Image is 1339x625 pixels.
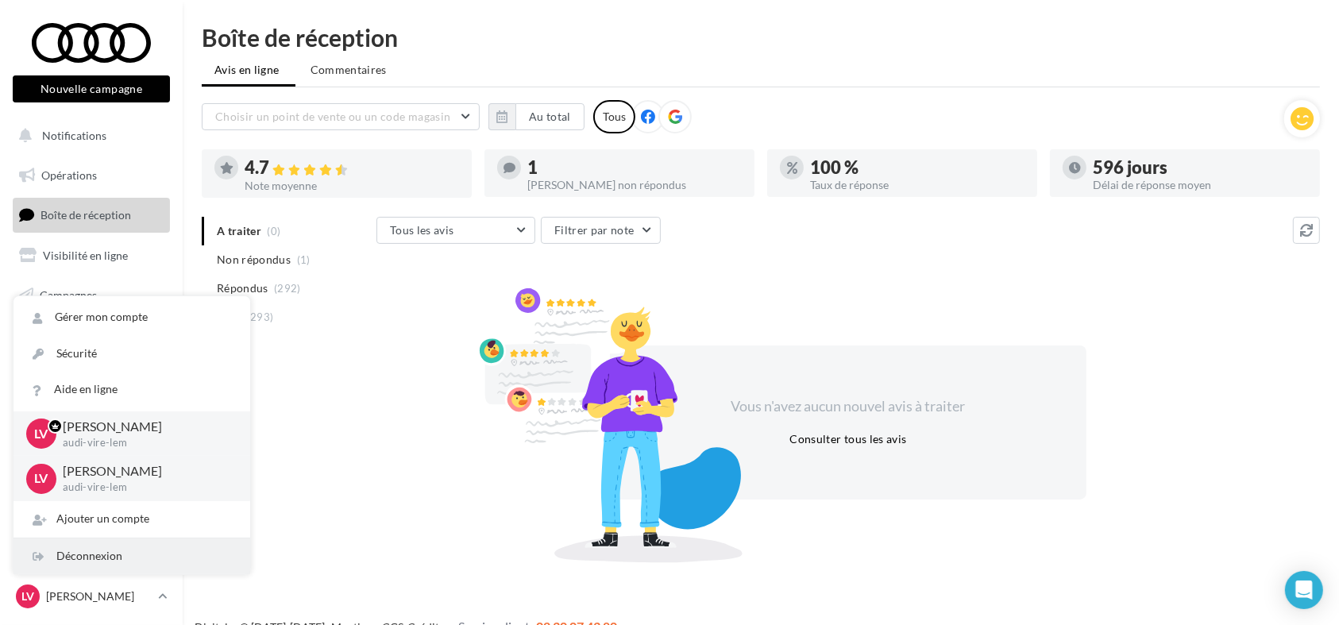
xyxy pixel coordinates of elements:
[41,208,131,222] span: Boîte de réception
[215,110,450,123] span: Choisir un point de vente ou un code magasin
[1093,159,1307,176] div: 596 jours
[593,100,635,133] div: Tous
[14,372,250,407] a: Aide en ligne
[390,223,454,237] span: Tous les avis
[810,159,1025,176] div: 100 %
[541,217,661,244] button: Filtrer par note
[810,179,1025,191] div: Taux de réponse
[10,119,167,152] button: Notifications
[1093,179,1307,191] div: Délai de réponse moyen
[63,462,225,480] p: [PERSON_NAME]
[10,318,173,351] a: Médiathèque
[376,217,535,244] button: Tous les avis
[10,357,173,404] a: AFFICHAGE PRESSE MD
[42,129,106,142] span: Notifications
[245,180,459,191] div: Note moyenne
[311,62,387,78] span: Commentaires
[10,279,173,312] a: Campagnes
[14,299,250,335] a: Gérer mon compte
[515,103,585,130] button: Au total
[14,538,250,574] div: Déconnexion
[1285,571,1323,609] div: Open Intercom Messenger
[63,436,225,450] p: audi-vire-lem
[43,249,128,262] span: Visibilité en ligne
[13,75,170,102] button: Nouvelle campagne
[245,159,459,177] div: 4.7
[488,103,585,130] button: Au total
[35,469,48,488] span: LV
[274,282,301,295] span: (292)
[13,581,170,611] a: LV [PERSON_NAME]
[21,588,34,604] span: LV
[527,179,742,191] div: [PERSON_NAME] non répondus
[35,425,48,443] span: LV
[40,287,97,301] span: Campagnes
[217,280,268,296] span: Répondus
[712,396,985,417] div: Vous n'avez aucun nouvel avis à traiter
[783,430,913,449] button: Consulter tous les avis
[247,311,274,323] span: (293)
[63,480,225,495] p: audi-vire-lem
[202,25,1320,49] div: Boîte de réception
[527,159,742,176] div: 1
[10,159,173,192] a: Opérations
[46,588,152,604] p: [PERSON_NAME]
[41,168,97,182] span: Opérations
[10,198,173,232] a: Boîte de réception
[217,252,291,268] span: Non répondus
[63,418,225,436] p: [PERSON_NAME]
[297,253,311,266] span: (1)
[14,501,250,537] div: Ajouter un compte
[202,103,480,130] button: Choisir un point de vente ou un code magasin
[10,239,173,272] a: Visibilité en ligne
[14,336,250,372] a: Sécurité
